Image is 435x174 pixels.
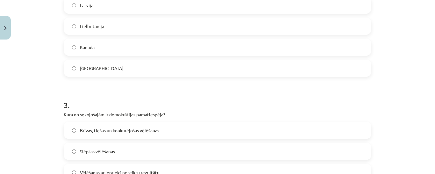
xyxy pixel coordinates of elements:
[72,149,76,154] input: Slēptas vēlēšanas
[72,45,76,49] input: Kanāda
[80,23,104,30] span: Lielbritānija
[72,66,76,70] input: [GEOGRAPHIC_DATA]
[4,26,7,30] img: icon-close-lesson-0947bae3869378f0d4975bcd49f059093ad1ed9edebbc8119c70593378902aed.svg
[80,44,95,51] span: Kanāda
[72,3,76,7] input: Latvija
[80,127,159,134] span: Brīvas, tiešas un konkurējošas vēlēšanas
[64,90,371,109] h1: 3 .
[80,2,93,9] span: Latvija
[64,111,371,118] p: Kura no sekojošajām ir demokrātijas pamatiespēja?
[72,128,76,133] input: Brīvas, tiešas un konkurējošas vēlēšanas
[80,65,124,72] span: [GEOGRAPHIC_DATA]
[72,24,76,28] input: Lielbritānija
[80,148,115,155] span: Slēptas vēlēšanas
